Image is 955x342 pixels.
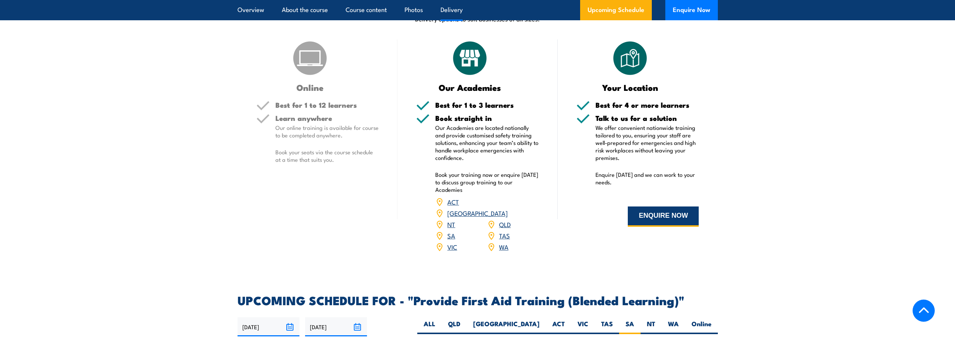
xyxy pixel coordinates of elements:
[256,83,364,92] h3: Online
[435,124,539,161] p: Our Academies are located nationally and provide customised safety training solutions, enhancing ...
[416,83,524,92] h3: Our Academies
[435,101,539,108] h5: Best for 1 to 3 learners
[447,197,459,206] a: ACT
[596,124,699,161] p: We offer convenient nationwide training tailored to you, ensuring your staff are well-prepared fo...
[619,319,641,334] label: SA
[447,242,457,251] a: VIC
[447,231,455,240] a: SA
[442,319,467,334] label: QLD
[417,319,442,334] label: ALL
[238,317,299,336] input: From date
[467,319,546,334] label: [GEOGRAPHIC_DATA]
[499,231,510,240] a: TAS
[595,319,619,334] label: TAS
[275,124,379,139] p: Our online training is available for course to be completed anywhere.
[305,317,367,336] input: To date
[238,295,718,305] h2: UPCOMING SCHEDULE FOR - "Provide First Aid Training (Blended Learning)"
[435,171,539,193] p: Book your training now or enquire [DATE] to discuss group training to our Academies
[447,220,455,229] a: NT
[499,242,508,251] a: WA
[576,83,684,92] h3: Your Location
[435,115,539,122] h5: Book straight in
[499,220,511,229] a: QLD
[641,319,662,334] label: NT
[275,115,379,122] h5: Learn anywhere
[571,319,595,334] label: VIC
[596,171,699,186] p: Enquire [DATE] and we can work to your needs.
[685,319,718,334] label: Online
[628,206,699,227] button: ENQUIRE NOW
[662,319,685,334] label: WA
[275,101,379,108] h5: Best for 1 to 12 learners
[596,115,699,122] h5: Talk to us for a solution
[275,148,379,163] p: Book your seats via the course schedule at a time that suits you.
[447,208,508,217] a: [GEOGRAPHIC_DATA]
[596,101,699,108] h5: Best for 4 or more learners
[546,319,571,334] label: ACT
